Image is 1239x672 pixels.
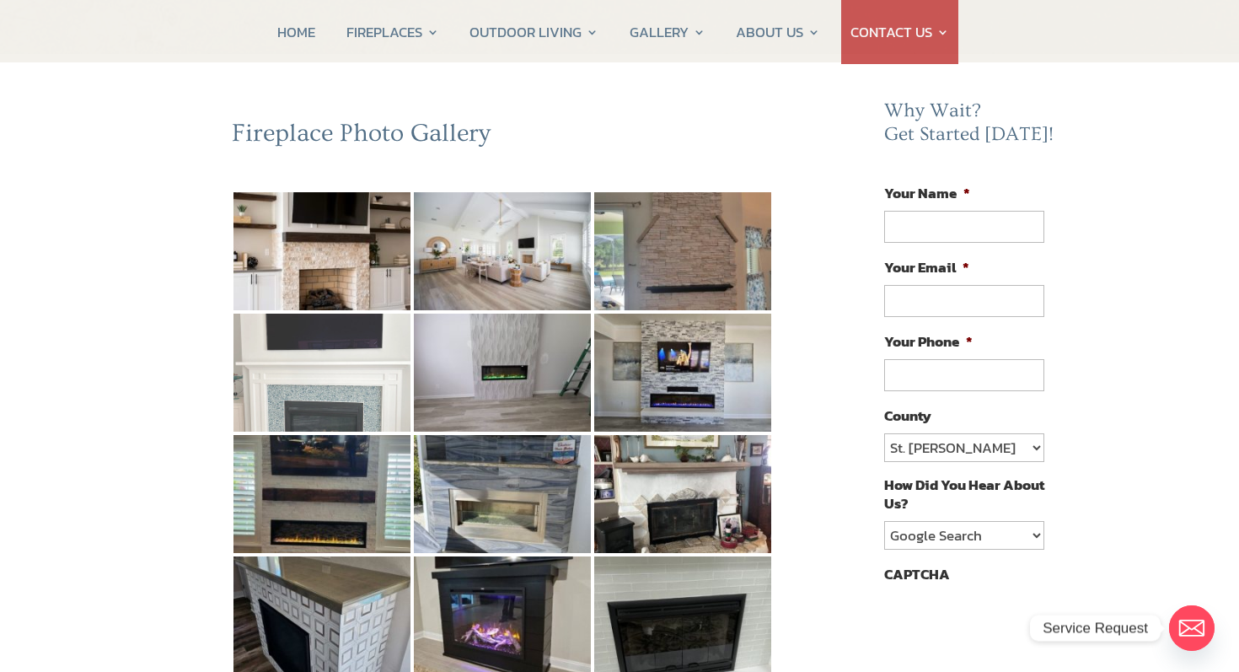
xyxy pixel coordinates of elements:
[884,258,969,277] label: Your Email
[1169,605,1215,651] a: Email
[414,435,591,553] img: 32
[884,184,970,202] label: Your Name
[233,435,410,553] img: 31
[594,314,771,432] img: 30
[232,118,773,157] h2: Fireplace Photo Gallery
[884,406,931,425] label: County
[414,192,591,310] img: 26
[884,592,1140,658] iframe: reCAPTCHA
[233,314,410,432] img: 28
[884,332,973,351] label: Your Phone
[884,476,1044,513] label: How Did You Hear About Us?
[594,435,771,553] img: 33
[414,314,591,432] img: 29
[884,99,1058,154] h2: Why Wait? Get Started [DATE]!
[884,565,950,583] label: CAPTCHA
[594,192,771,310] img: 27
[233,192,410,310] img: 25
